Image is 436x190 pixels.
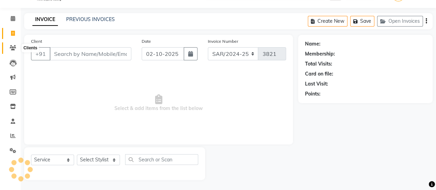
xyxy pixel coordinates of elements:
[305,40,321,48] div: Name:
[31,38,42,44] label: Client
[305,90,321,98] div: Points:
[32,13,58,26] a: INVOICE
[305,60,332,68] div: Total Visits:
[66,16,115,22] a: PREVIOUS INVOICES
[142,38,151,44] label: Date
[208,38,238,44] label: Invoice Number
[350,16,374,27] button: Save
[50,47,131,60] input: Search by Name/Mobile/Email/Code
[305,50,335,58] div: Membership:
[305,80,328,88] div: Last Visit:
[31,69,286,138] span: Select & add items from the list below
[377,16,423,27] button: Open Invoices
[22,44,39,52] div: Clients
[305,70,333,78] div: Card on file:
[125,154,198,165] input: Search or Scan
[308,16,347,27] button: Create New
